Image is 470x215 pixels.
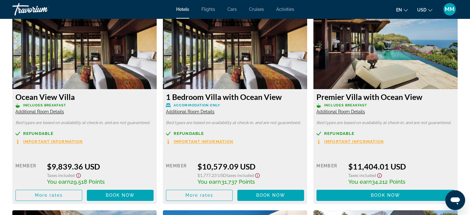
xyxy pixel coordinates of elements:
[35,193,63,198] span: More rates
[163,12,307,89] img: bf3f3d99-9274-453a-ad7d-cb91bb53e970.jpeg
[254,171,261,178] button: Show Taxes and Fees disclaimer
[75,171,82,178] button: Show Taxes and Fees disclaimer
[197,178,221,185] span: You earn
[15,190,82,201] button: More rates
[396,5,408,14] button: Change language
[316,139,384,144] button: Important Information
[15,162,42,185] div: Member
[316,131,455,136] a: Refundable
[201,7,215,12] a: Flights
[348,173,376,178] span: Taxes included
[176,7,189,12] a: Hotels
[324,140,384,144] span: Important Information
[445,190,465,210] iframe: Кнопка запуска окна обмена сообщениями
[249,7,264,12] a: Cruises
[166,139,233,144] button: Important Information
[106,193,135,198] span: Book now
[166,109,214,114] span: Additional Room Details
[166,121,304,125] p: Bed types are based on availability at check-in, and are not guaranteed.
[166,131,304,136] a: Refundable
[174,103,220,107] span: Accommodation Only
[256,193,286,198] span: Book now
[324,103,367,107] span: Includes Breakfast
[226,173,254,178] span: Taxes included
[396,7,402,12] span: en
[15,131,154,136] a: Refundable
[23,131,53,135] span: Refundable
[12,12,157,89] img: bf3f3d99-9274-453a-ad7d-cb91bb53e970.jpeg
[47,178,70,185] span: You earn
[227,7,237,12] a: Cars
[316,109,365,114] span: Additional Room Details
[166,190,233,201] button: More rates
[12,1,74,17] a: Travorium
[316,92,455,101] h3: Premier Villa with Ocean View
[87,190,154,201] button: Book now
[174,131,204,135] span: Refundable
[442,3,458,16] button: User Menu
[15,121,154,125] p: Bed types are based on availability at check-in, and are not guaranteed.
[47,162,154,171] div: $9,839.36 USD
[316,190,455,201] button: Book now
[417,5,432,14] button: Change currency
[23,103,66,107] span: Includes Breakfast
[348,162,455,171] div: $11,404.01 USD
[376,171,383,178] button: Show Taxes and Fees disclaimer
[15,139,83,144] button: Important Information
[15,92,154,101] h3: Ocean View Villa
[417,7,426,12] span: USD
[324,131,354,135] span: Refundable
[313,12,458,89] img: ff646981-c2f7-49f6-98a6-93f990fde05a.jpeg
[276,7,294,12] a: Activities
[316,121,455,125] p: Bed types are based on availability at check-in, and are not guaranteed.
[166,92,304,101] h3: 1 Bedroom Villa with Ocean View
[237,190,304,201] button: Book now
[197,162,304,171] div: $10,579.09 USD
[316,162,343,185] div: Member
[348,178,371,185] span: You earn
[185,193,214,198] span: More rates
[197,173,226,178] span: $1,777.23 USD
[445,6,455,12] span: MM
[221,178,255,185] span: 31,737 Points
[15,109,64,114] span: Additional Room Details
[174,140,233,144] span: Important Information
[371,193,400,198] span: Book now
[70,178,105,185] span: 29,518 Points
[23,140,83,144] span: Important Information
[47,173,75,178] span: Taxes included
[371,178,405,185] span: 34,212 Points
[166,162,193,185] div: Member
